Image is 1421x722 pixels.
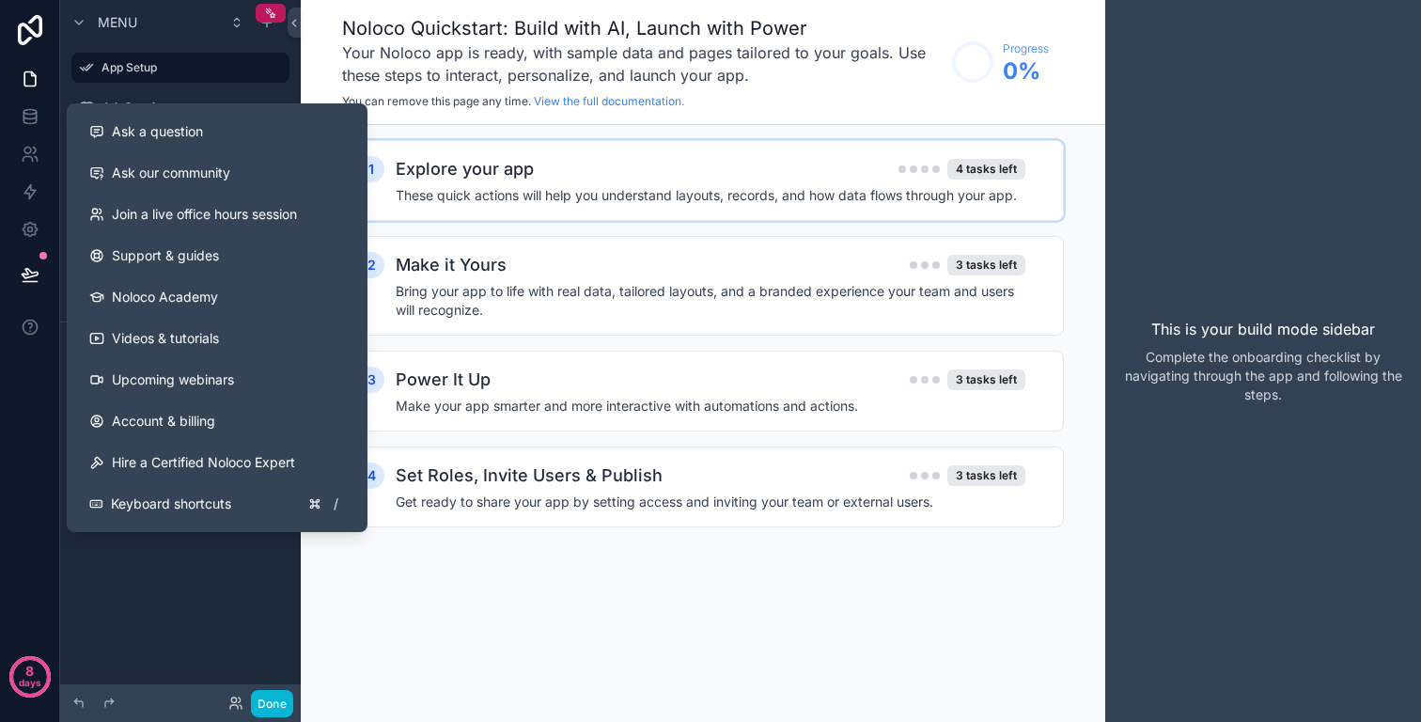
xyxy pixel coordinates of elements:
[342,41,943,86] h3: Your Noloco app is ready, with sample data and pages tailored to your goals. Use these steps to i...
[1120,348,1406,404] p: Complete the onboarding checklist by navigating through the app and following the steps.
[1003,41,1049,56] span: Progress
[74,235,360,276] a: Support & guides
[74,276,360,318] a: Noloco Academy
[74,442,360,483] button: Hire a Certified Noloco Expert
[74,483,360,525] button: Keyboard shortcuts/
[251,690,293,717] button: Done
[19,669,41,696] p: days
[112,122,203,141] span: Ask a question
[112,288,218,306] span: Noloco Academy
[112,329,219,348] span: Videos & tutorials
[112,412,215,431] span: Account & billing
[342,15,943,41] h1: Noloco Quickstart: Build with AI, Launch with Power
[1003,56,1049,86] span: 0 %
[534,94,684,108] a: View the full documentation.
[74,400,360,442] a: Account & billing
[328,496,343,511] span: /
[342,94,531,108] span: You can remove this page any time.
[98,13,137,32] span: Menu
[1151,318,1375,340] p: This is your build mode sidebar
[112,370,234,389] span: Upcoming webinars
[25,662,34,681] p: 8
[74,152,360,194] a: Ask our community
[101,100,286,115] label: Job Opening
[112,164,230,182] span: Ask our community
[71,92,289,122] a: Job Opening
[74,318,360,359] a: Videos & tutorials
[74,359,360,400] a: Upcoming webinars
[112,453,295,472] span: Hire a Certified Noloco Expert
[112,246,219,265] span: Support & guides
[71,53,289,83] a: App Setup
[74,111,360,152] button: Ask a question
[101,60,278,75] label: App Setup
[112,205,297,224] span: Join a live office hours session
[111,494,231,513] span: Keyboard shortcuts
[74,194,360,235] a: Join a live office hours session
